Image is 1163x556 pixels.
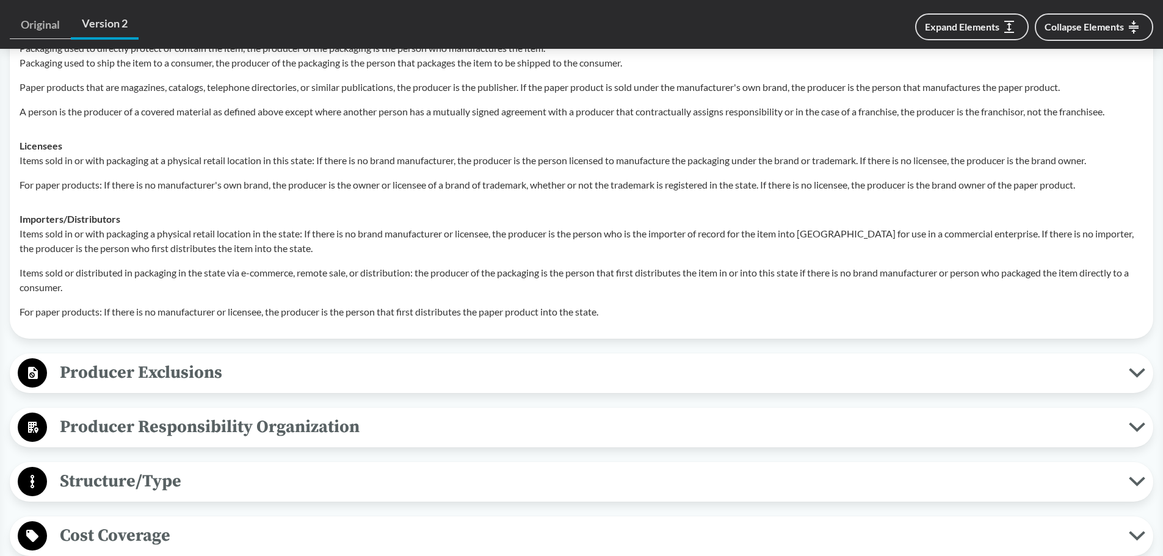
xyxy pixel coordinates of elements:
[47,522,1129,549] span: Cost Coverage
[20,265,1143,295] p: Items sold or distributed in packaging in the state via e-commerce, remote sale, or distribution:...
[14,358,1149,389] button: Producer Exclusions
[47,468,1129,495] span: Structure/Type
[14,412,1149,443] button: Producer Responsibility Organization
[20,226,1143,256] p: Items sold in or with packaging a physical retail location in the state: If there is no brand man...
[47,413,1129,441] span: Producer Responsibility Organization
[1035,13,1153,41] button: Collapse Elements
[20,104,1143,119] p: A person is the producer of a covered material as defined above except where another person has a...
[20,305,1143,319] p: For paper products: If there is no manufacturer or licensee, the producer is the person that firs...
[14,466,1149,497] button: Structure/Type
[10,11,71,39] a: Original
[20,153,1143,168] p: Items sold in or with packaging at a physical retail location in this state: If there is no brand...
[20,213,120,225] strong: Importers/​Distributors
[915,13,1029,40] button: Expand Elements
[47,359,1129,386] span: Producer Exclusions
[20,178,1143,192] p: For paper products: If there is no manufacturer's own brand, the producer is the owner or license...
[20,140,62,151] strong: Licensees
[14,521,1149,552] button: Cost Coverage
[71,10,139,40] a: Version 2
[20,80,1143,95] p: Paper products that are magazines, catalogs, telephone directories, or similar publications, the ...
